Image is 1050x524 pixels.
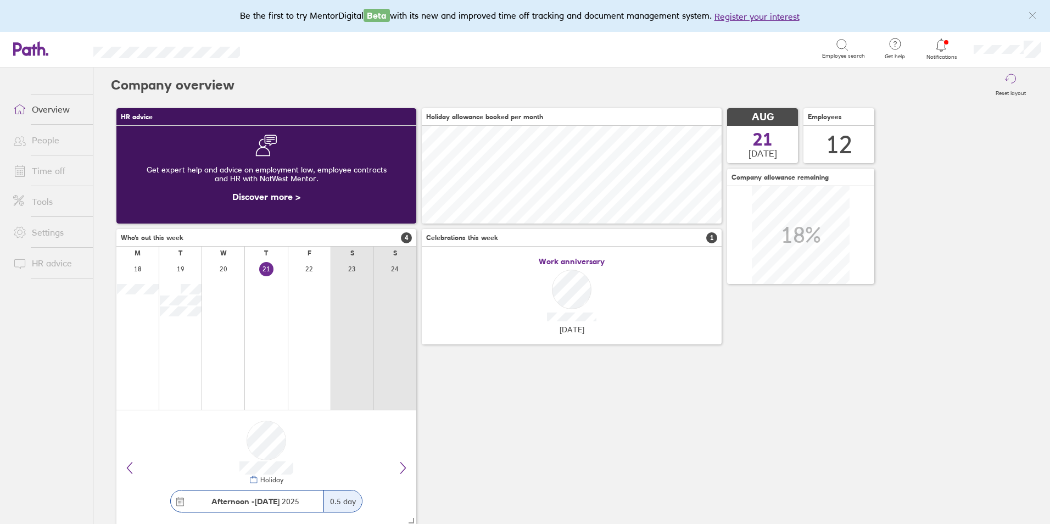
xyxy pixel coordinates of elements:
[4,129,93,151] a: People
[111,68,234,103] h2: Company overview
[323,490,362,512] div: 0.5 day
[4,191,93,213] a: Tools
[220,249,227,257] div: W
[426,234,498,242] span: Celebrations this week
[924,37,959,60] a: Notifications
[426,113,543,121] span: Holiday allowance booked per month
[924,54,959,60] span: Notifications
[401,232,412,243] span: 4
[178,249,182,257] div: T
[4,160,93,182] a: Time off
[706,232,717,243] span: 1
[826,131,852,159] div: 12
[822,53,865,59] span: Employee search
[240,9,811,23] div: Be the first to try MentorDigital with its new and improved time off tracking and document manage...
[264,249,268,257] div: T
[560,325,584,334] span: [DATE]
[753,131,773,148] span: 21
[989,68,1032,103] button: Reset layout
[539,257,605,266] span: Work anniversary
[121,234,183,242] span: Who's out this week
[350,249,354,257] div: S
[255,497,280,506] strong: [DATE]
[4,98,93,120] a: Overview
[714,10,800,23] button: Register your interest
[135,249,141,257] div: M
[4,221,93,243] a: Settings
[232,191,300,202] a: Discover more >
[749,148,777,158] span: [DATE]
[808,113,842,121] span: Employees
[752,112,774,123] span: AUG
[270,43,298,53] div: Search
[731,174,829,181] span: Company allowance remaining
[989,87,1032,97] label: Reset layout
[877,53,913,60] span: Get help
[125,157,407,192] div: Get expert help and advice on employment law, employee contracts and HR with NatWest Mentor.
[4,252,93,274] a: HR advice
[364,9,390,22] span: Beta
[211,497,299,506] span: 2025
[258,476,283,484] div: Holiday
[121,113,153,121] span: HR advice
[393,249,397,257] div: S
[211,497,255,506] strong: Afternoon -
[308,249,311,257] div: F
